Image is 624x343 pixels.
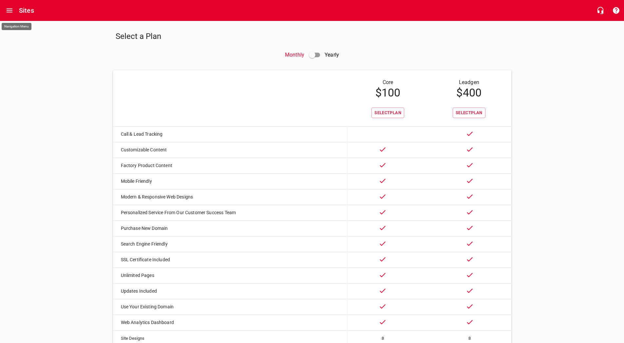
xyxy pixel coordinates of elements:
[121,272,330,279] p: Unlimited Pages
[116,31,310,42] h5: Select a Plan
[285,47,304,63] p: Monthly
[435,78,503,86] p: Leadgen
[456,109,482,117] span: Select Plan
[325,47,339,63] p: Yearly
[608,3,624,18] button: Support Portal
[435,86,503,99] h4: $ 400
[354,86,422,99] h4: $ 100
[121,225,330,232] p: Purchase New Domain
[2,3,17,18] button: Open drawer
[121,303,330,310] p: Use Your Existing Domain
[374,109,401,117] span: Select Plan
[121,288,330,295] p: Updates Included
[121,241,330,248] p: Search Engine Friendly
[121,178,330,185] p: Mobile Friendly
[121,162,330,169] p: Factory Product Content
[19,5,34,16] h6: Sites
[371,108,404,118] button: SelectPlan
[121,256,330,263] p: SSL Certificate Included
[121,131,330,138] p: Call & Lead Tracking
[354,78,422,86] p: Core
[121,209,330,216] p: Personalized Service From Our Customer Success Team
[593,3,608,18] button: Live Chat
[121,194,330,200] p: Modern & Responsive Web Designs
[121,146,330,153] p: Customizable Content
[121,319,330,326] p: Web Analytics Dashboard
[453,108,485,118] button: SelectPlan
